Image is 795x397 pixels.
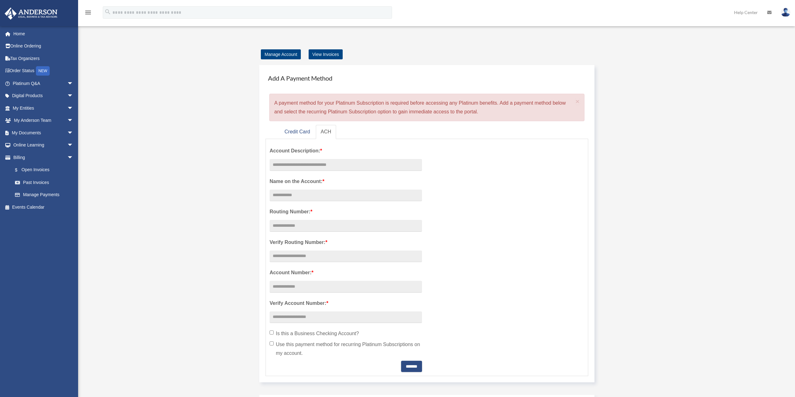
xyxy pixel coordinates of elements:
a: My Entitiesarrow_drop_down [4,102,83,114]
span: $ [18,166,22,174]
a: Platinum Q&Aarrow_drop_down [4,77,83,90]
a: Manage Payments [9,189,80,201]
a: My Anderson Teamarrow_drop_down [4,114,83,127]
label: Use this payment method for recurring Platinum Subscriptions on my account. [270,340,422,358]
a: Past Invoices [9,176,83,189]
div: NEW [36,66,50,76]
input: Is this a Business Checking Account? [270,330,274,335]
a: Credit Card [280,125,315,139]
label: Routing Number: [270,207,422,216]
span: arrow_drop_down [67,139,80,152]
label: Account Description: [270,146,422,155]
label: Name on the Account: [270,177,422,186]
span: arrow_drop_down [67,127,80,139]
a: Online Learningarrow_drop_down [4,139,83,151]
a: Order StatusNEW [4,65,83,77]
a: Digital Productsarrow_drop_down [4,90,83,102]
span: arrow_drop_down [67,114,80,127]
button: Close [576,98,580,105]
a: menu [84,11,92,16]
label: Verify Routing Number: [270,238,422,247]
a: Billingarrow_drop_down [4,151,83,164]
a: Manage Account [261,49,301,59]
span: arrow_drop_down [67,77,80,90]
i: search [104,8,111,15]
i: menu [84,9,92,16]
label: Verify Account Number: [270,299,422,308]
span: arrow_drop_down [67,151,80,164]
a: My Documentsarrow_drop_down [4,127,83,139]
span: × [576,98,580,105]
a: View Invoices [309,49,343,59]
a: Home [4,27,83,40]
a: Tax Organizers [4,52,83,65]
a: Online Ordering [4,40,83,52]
h4: Add A Payment Method [266,71,588,85]
span: arrow_drop_down [67,102,80,115]
a: ACH [316,125,336,139]
span: arrow_drop_down [67,90,80,102]
a: Events Calendar [4,201,83,213]
img: Anderson Advisors Platinum Portal [3,7,59,20]
img: User Pic [781,8,790,17]
div: A payment method for your Platinum Subscription is required before accessing any Platinum benefit... [269,94,584,121]
label: Is this a Business Checking Account? [270,329,422,338]
label: Account Number: [270,268,422,277]
a: $Open Invoices [9,164,83,176]
input: Use this payment method for recurring Platinum Subscriptions on my account. [270,341,274,345]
